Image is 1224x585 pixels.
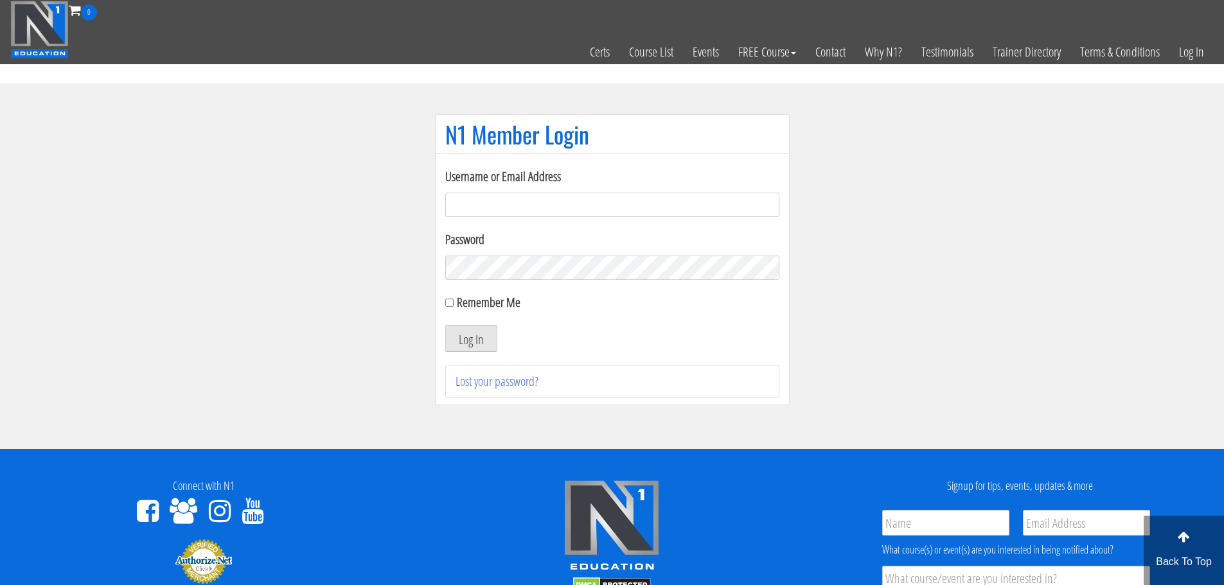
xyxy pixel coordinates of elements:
[457,293,520,311] label: Remember Me
[882,510,1009,536] input: Name
[175,538,233,584] img: Authorize.Net Merchant - Click to Verify
[445,325,497,352] button: Log In
[983,21,1070,83] a: Trainer Directory
[81,4,97,21] span: 0
[826,480,1214,493] h4: Signup for tips, events, updates & more
[619,21,683,83] a: Course List
[563,480,660,575] img: n1-edu-logo
[1023,510,1150,536] input: Email Address
[912,21,983,83] a: Testimonials
[882,542,1150,557] div: What course(s) or event(s) are you interested in being notified about?
[445,167,779,186] label: Username or Email Address
[806,21,855,83] a: Contact
[10,480,398,493] h4: Connect with N1
[683,21,729,83] a: Events
[729,21,806,83] a: FREE Course
[445,230,779,249] label: Password
[855,21,912,83] a: Why N1?
[456,372,538,390] a: Lost your password?
[10,1,69,58] img: n1-education
[445,121,779,147] h1: N1 Member Login
[1070,21,1169,83] a: Terms & Conditions
[580,21,619,83] a: Certs
[69,1,97,19] a: 0
[1169,21,1214,83] a: Log In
